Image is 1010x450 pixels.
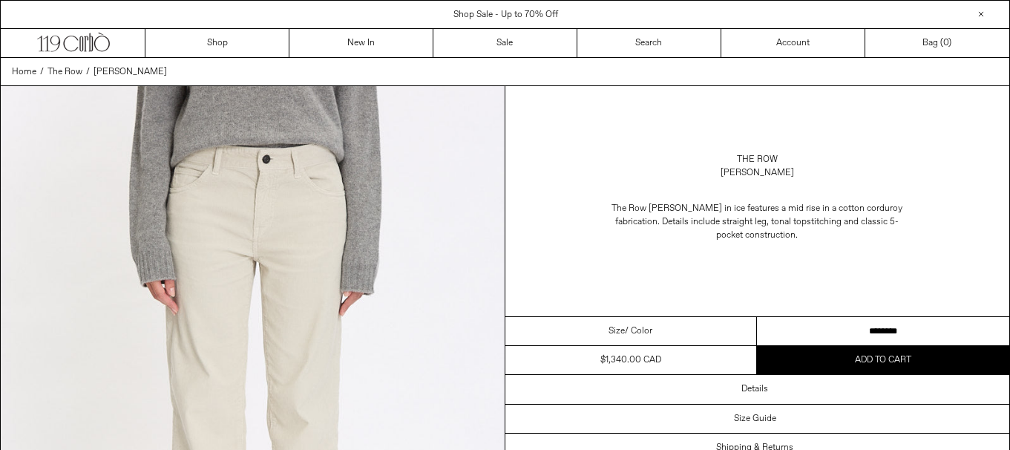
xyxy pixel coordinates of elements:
a: Home [12,65,36,79]
span: Size [609,325,625,338]
span: / Color [625,325,652,338]
a: The Row [47,65,82,79]
a: Bag () [865,29,1009,57]
span: [PERSON_NAME] [94,66,167,78]
div: $1,340.00 CAD [600,353,661,367]
span: Add to cart [855,354,911,366]
span: / [86,65,90,79]
a: Sale [433,29,577,57]
a: Account [721,29,865,57]
a: The Row [737,153,778,166]
a: [PERSON_NAME] [94,65,167,79]
a: New In [289,29,433,57]
div: [PERSON_NAME] [721,166,794,180]
h3: Size Guide [734,414,776,424]
a: Shop Sale - Up to 70% Off [453,9,558,21]
span: Home [12,66,36,78]
p: The Row [PERSON_NAME] in ice features a mid rise in a cotton corduroy fabrication. Details includ... [609,195,905,250]
span: 0 [943,37,948,49]
span: / [40,65,44,79]
a: Search [577,29,721,57]
span: ) [943,36,951,50]
h3: Details [741,384,768,394]
a: Shop [145,29,289,57]
button: Add to cart [757,346,1009,374]
span: The Row [47,66,82,78]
